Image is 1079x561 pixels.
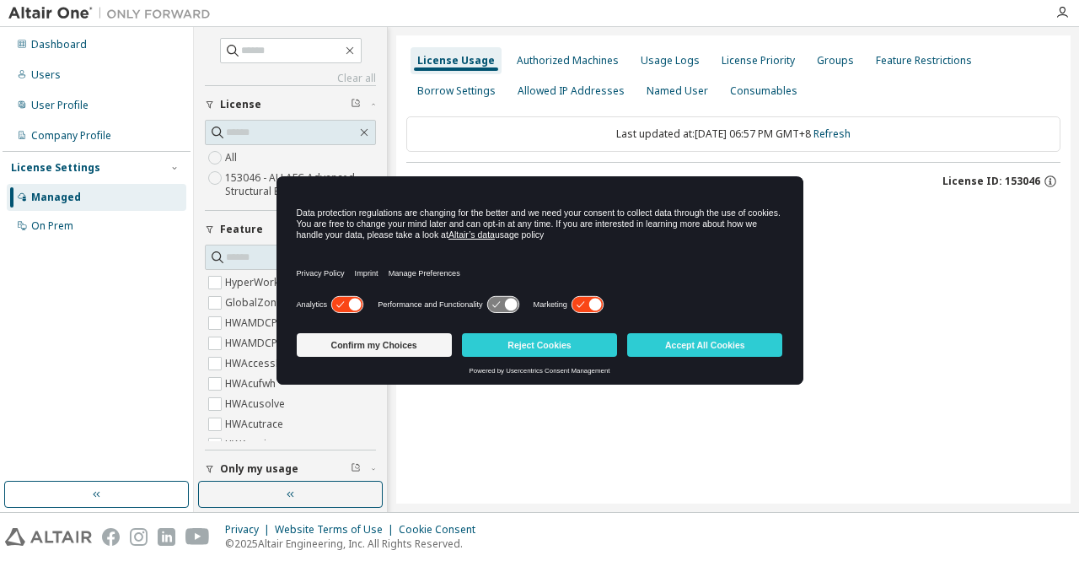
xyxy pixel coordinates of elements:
div: Website Terms of Use [275,523,399,537]
div: License Priority [722,54,795,67]
span: License ID: 153046 [942,175,1040,188]
div: Feature Restrictions [876,54,972,67]
button: Only my usage [205,450,376,488]
label: 153046 - AU AEC Advanced Structural Engineer [225,168,376,202]
label: HWAcusolve [225,394,288,414]
img: altair_logo.svg [5,528,92,546]
div: Company Profile [31,129,111,143]
label: All [225,148,240,168]
label: HWAcufwh [225,374,279,394]
span: License [220,98,261,111]
div: Usage Logs [641,54,700,67]
div: Privacy [225,523,275,537]
a: Refresh [813,127,851,141]
button: Feature [205,211,376,248]
div: Last updated at: [DATE] 06:57 PM GMT+8 [406,116,1060,152]
span: Clear filter [351,98,361,111]
span: Only my usage [220,462,298,476]
div: User Profile [31,99,89,112]
p: © 2025 Altair Engineering, Inc. All Rights Reserved. [225,537,486,551]
div: Authorized Machines [517,54,619,67]
label: HWAMDCPrivateExplorerPlus [225,333,368,353]
a: Clear all [205,72,376,85]
label: HWAcutrace [225,414,287,434]
img: youtube.svg [185,528,210,546]
div: Cookie Consent [399,523,486,537]
div: License Usage [417,54,495,67]
label: GlobalZoneAP [225,293,298,313]
div: Groups [817,54,854,67]
img: facebook.svg [102,528,120,546]
div: Allowed IP Addresses [518,84,625,98]
label: HyperWorks [225,272,288,293]
span: Clear filter [351,462,361,476]
div: Managed [31,191,81,204]
label: HWAccessEmbedded [225,353,332,374]
div: Users [31,68,61,82]
div: License Settings [11,161,100,175]
div: Named User [647,84,708,98]
div: Dashboard [31,38,87,51]
div: Borrow Settings [417,84,496,98]
label: HWAcuview [225,434,283,455]
span: Feature [220,223,263,236]
img: instagram.svg [130,528,148,546]
button: AU AEC Advanced Structural EngineerLicense ID: 153046 [406,163,1060,200]
img: linkedin.svg [158,528,175,546]
div: Consumables [730,84,797,98]
button: License [205,86,376,123]
div: AU AEC Advanced Structural Engineer [416,175,616,188]
div: On Prem [31,219,73,233]
img: Altair One [8,5,219,22]
label: HWAMDCPrivateAuthoring [225,313,356,333]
